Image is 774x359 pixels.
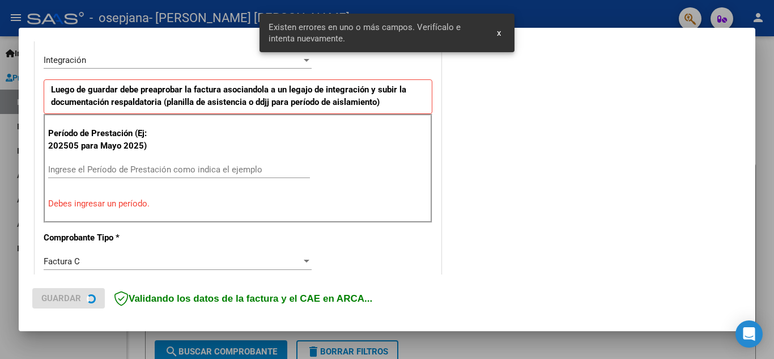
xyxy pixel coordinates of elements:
[44,231,160,244] p: Comprobante Tipo *
[32,288,105,309] button: Guardar
[488,23,510,43] button: x
[114,293,372,304] span: Validando los datos de la factura y el CAE en ARCA...
[51,85,406,108] strong: Luego de guardar debe preaprobar la factura asociandola a un legajo de integración y subir la doc...
[41,293,81,303] span: Guardar
[269,22,484,44] span: Existen errores en uno o más campos. Verifícalo e intenta nuevamente.
[735,320,763,348] div: Open Intercom Messenger
[48,127,162,153] p: Período de Prestación (Ej: 202505 para Mayo 2025)
[44,55,86,65] span: Integración
[497,28,501,38] span: x
[48,197,428,210] p: Debes ingresar un período.
[44,256,80,267] span: Factura C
